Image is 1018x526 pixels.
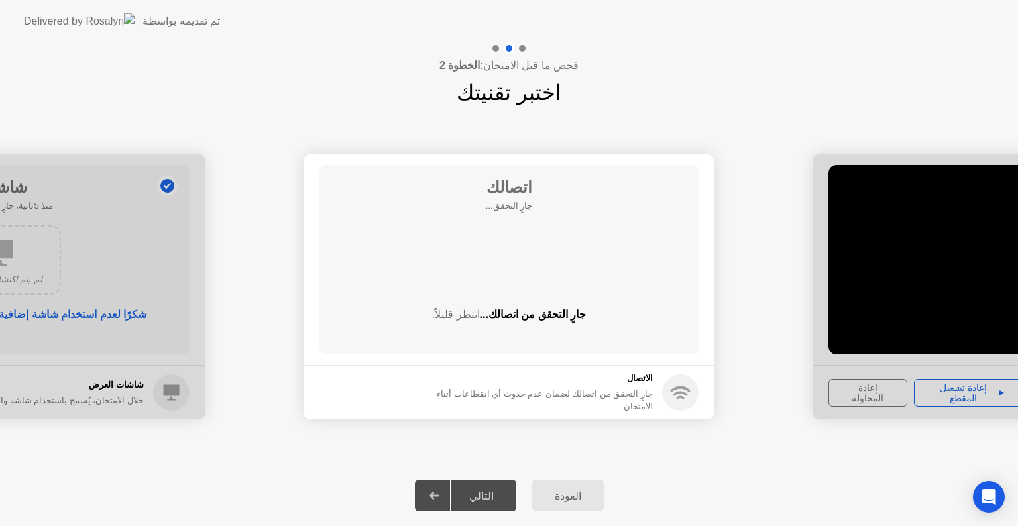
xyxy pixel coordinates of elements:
[536,490,600,502] div: العودة
[451,490,512,502] div: التالي
[973,481,1005,513] div: Open Intercom Messenger
[439,60,480,71] b: الخطوة 2
[142,13,220,29] div: تم تقديمه بواسطة
[319,307,699,323] div: جارٍ التحقق من اتصالك...
[24,13,135,28] img: Delivered by Rosalyn
[415,480,516,511] button: التالي
[429,388,653,413] div: جارٍ التحقق من اتصالك لضمان عدم حدوث أي انقطاعات أثناء الامتحان
[486,176,533,199] h1: اتصالك
[532,480,604,511] button: العودة
[439,58,579,74] h4: فحص ما قبل الامتحان:
[429,372,653,385] h5: الاتصال
[457,77,561,109] h1: اختبر تقنيتك
[486,199,533,213] h5: جارٍ التحقق...
[432,309,480,320] span: انتظر قليلاً.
